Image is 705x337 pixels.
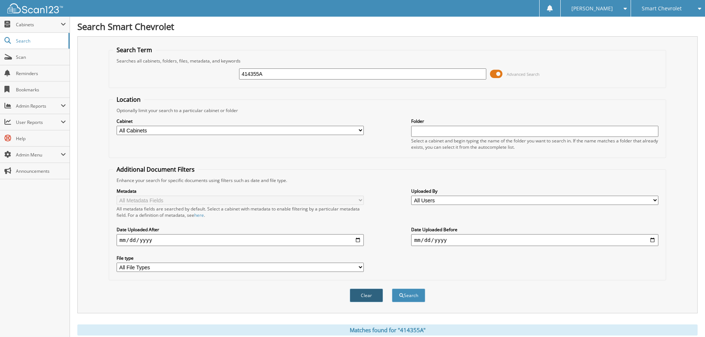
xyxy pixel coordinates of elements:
[571,6,613,11] span: [PERSON_NAME]
[411,234,658,246] input: end
[113,46,156,54] legend: Search Term
[113,177,662,183] div: Enhance your search for specific documents using filters such as date and file type.
[16,87,66,93] span: Bookmarks
[7,3,63,13] img: scan123-logo-white.svg
[117,206,364,218] div: All metadata fields are searched by default. Select a cabinet with metadata to enable filtering b...
[507,71,540,77] span: Advanced Search
[350,289,383,302] button: Clear
[16,70,66,77] span: Reminders
[77,20,698,33] h1: Search Smart Chevrolet
[113,95,144,104] legend: Location
[16,152,61,158] span: Admin Menu
[117,255,364,261] label: File type
[411,138,658,150] div: Select a cabinet and begin typing the name of the folder you want to search in. If the name match...
[113,107,662,114] div: Optionally limit your search to a particular cabinet or folder
[668,301,705,337] iframe: Chat Widget
[113,58,662,64] div: Searches all cabinets, folders, files, metadata, and keywords
[411,226,658,233] label: Date Uploaded Before
[117,234,364,246] input: start
[411,118,658,124] label: Folder
[117,188,364,194] label: Metadata
[16,119,61,125] span: User Reports
[392,289,425,302] button: Search
[117,226,364,233] label: Date Uploaded After
[411,188,658,194] label: Uploaded By
[16,135,66,142] span: Help
[16,21,61,28] span: Cabinets
[77,324,698,336] div: Matches found for "414355A"
[194,212,204,218] a: here
[642,6,682,11] span: Smart Chevrolet
[16,103,61,109] span: Admin Reports
[16,54,66,60] span: Scan
[16,38,65,44] span: Search
[117,118,364,124] label: Cabinet
[113,165,198,173] legend: Additional Document Filters
[16,168,66,174] span: Announcements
